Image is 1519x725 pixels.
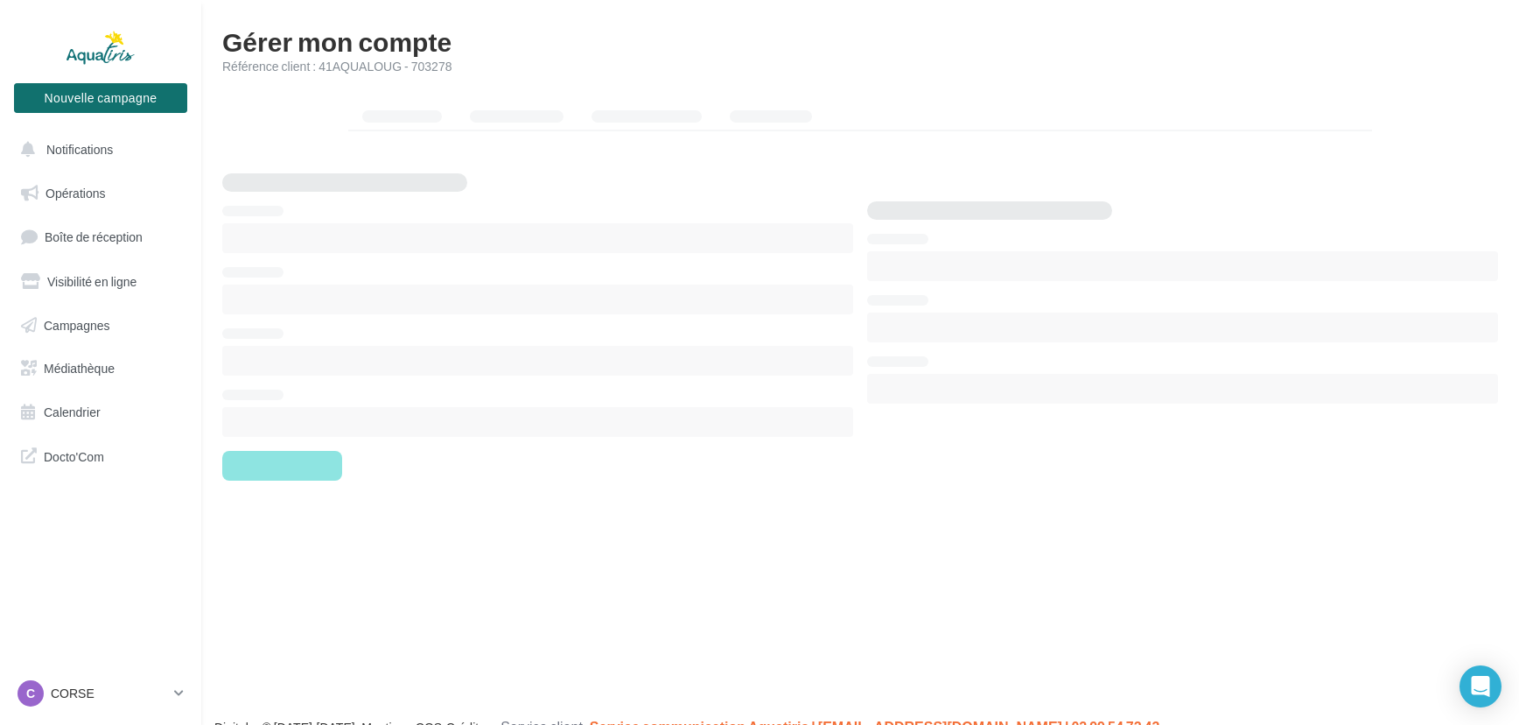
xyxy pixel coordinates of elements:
[44,317,110,332] span: Campagnes
[222,58,1498,75] div: Référence client : 41AQUALOUG - 703278
[10,394,191,431] a: Calendrier
[51,685,167,702] p: CORSE
[10,175,191,212] a: Opérations
[47,274,136,289] span: Visibilité en ligne
[10,218,191,256] a: Boîte de réception
[10,131,184,168] button: Notifications
[1459,665,1501,707] div: Open Intercom Messenger
[14,83,187,113] button: Nouvelle campagne
[45,229,143,244] span: Boîte de réception
[46,142,113,157] span: Notifications
[14,677,187,710] a: C CORSE
[44,361,115,376] span: Médiathèque
[222,28,1498,54] h1: Gérer mon compte
[10,264,191,300] a: Visibilité en ligne
[45,186,105,201] span: Opérations
[10,350,191,387] a: Médiathèque
[10,307,191,344] a: Campagnes
[44,445,104,468] span: Docto'Com
[44,405,101,419] span: Calendrier
[26,685,35,702] span: C
[10,438,191,475] a: Docto'Com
